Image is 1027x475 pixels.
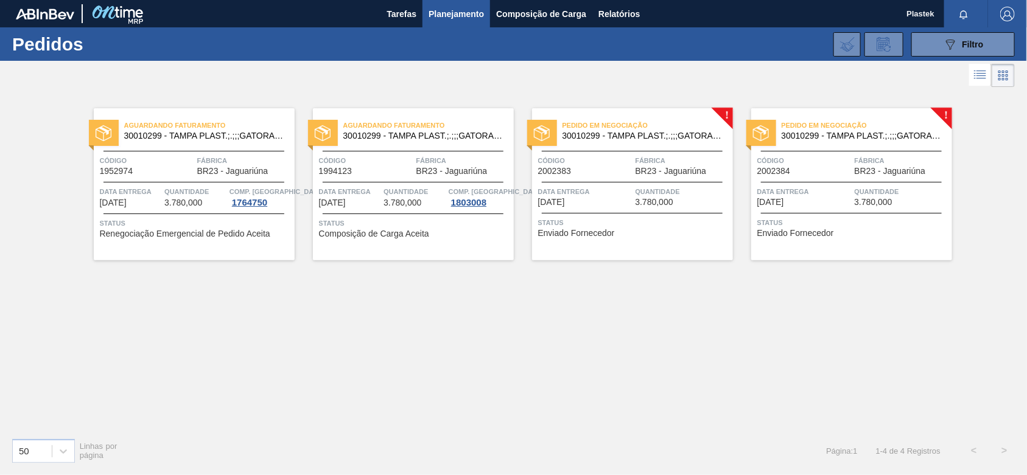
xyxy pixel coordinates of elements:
span: Fábrica [416,154,511,167]
span: Código [319,154,413,167]
span: Status [757,217,949,229]
span: 3.780,000 [636,198,673,207]
span: Enviado Fornecedor [538,229,615,238]
span: Página : 1 [826,446,857,456]
span: 1994123 [319,167,352,176]
button: < [959,435,989,466]
button: Filtro [911,32,1015,57]
span: 30010299 - TAMPA PLAST.;.;;;GATORADE PET500; [563,131,723,140]
span: Quantidade [384,185,446,198]
span: Status [100,217,292,229]
a: Comp. [GEOGRAPHIC_DATA]1764750 [230,185,292,207]
img: Logout [1000,7,1015,21]
div: Visão em Cards [992,64,1015,87]
div: Importar Negociações dos Pedidos [833,32,861,57]
span: 23/09/2025 [757,198,784,207]
h1: Pedidos [12,37,190,51]
span: Tarefas [387,7,416,21]
span: Enviado Fornecedor [757,229,834,238]
span: Código [538,154,633,167]
span: BR23 - Jaguariúna [197,167,268,176]
span: 30010299 - TAMPA PLAST.;.;;;GATORADE PET500; [782,131,942,140]
img: status [753,125,769,141]
span: Status [538,217,730,229]
span: Aguardando Faturamento [124,119,295,131]
span: Comp. Carga [449,185,543,198]
span: 10/09/2025 [538,198,565,207]
span: Código [757,154,852,167]
span: Quantidade [164,185,226,198]
a: !statusPedido em Negociação30010299 - TAMPA PLAST.;.;;;GATORADE PET500;Código2002384FábricaBR23 -... [733,108,952,260]
span: Pedido em Negociação [563,119,733,131]
span: Planejamento [429,7,484,21]
div: Solicitação de Revisão de Pedidos [864,32,903,57]
span: Composição de Carga [496,7,586,21]
span: Renegociação Emergencial de Pedido Aceita [100,229,270,238]
img: status [96,125,111,141]
span: 30010299 - TAMPA PLAST.;.;;;GATORADE PET500; [343,131,504,140]
span: Data entrega [757,185,852,198]
span: 2002384 [757,167,791,176]
span: Quantidade [855,185,949,198]
span: Status [319,217,511,229]
span: Filtro [962,40,984,49]
span: 26/08/2025 [319,198,346,207]
span: Data entrega [538,185,633,198]
span: Data entrega [100,185,162,198]
span: Fábrica [636,154,730,167]
span: 19/08/2025 [100,198,127,207]
span: BR23 - Jaguariúna [855,167,926,176]
span: 2002383 [538,167,572,176]
div: Visão em Lista [969,64,992,87]
span: Comp. Carga [230,185,324,198]
span: BR23 - Jaguariúna [636,167,707,176]
span: Pedido em Negociação [782,119,952,131]
span: BR23 - Jaguariúna [416,167,488,176]
span: 30010299 - TAMPA PLAST.;.;;;GATORADE PET500; [124,131,285,140]
a: statusAguardando Faturamento30010299 - TAMPA PLAST.;.;;;GATORADE PET500;Código1952974FábricaBR23 ... [75,108,295,260]
img: status [315,125,331,141]
span: Quantidade [636,185,730,198]
span: 1952974 [100,167,133,176]
span: Data entrega [319,185,381,198]
span: Fábrica [197,154,292,167]
div: 1803008 [449,198,489,207]
span: 3.780,000 [164,198,202,207]
span: Fábrica [855,154,949,167]
a: statusAguardando Faturamento30010299 - TAMPA PLAST.;.;;;GATORADE PET500;Código1994123FábricaBR23 ... [295,108,514,260]
span: Linhas por página [80,442,117,460]
button: Notificações [944,5,983,23]
span: 1 - 4 de 4 Registros [876,446,941,456]
img: status [534,125,550,141]
a: Comp. [GEOGRAPHIC_DATA]1803008 [449,185,511,207]
button: > [989,435,1020,466]
a: !statusPedido em Negociação30010299 - TAMPA PLAST.;.;;;GATORADE PET500;Código2002383FábricaBR23 -... [514,108,733,260]
span: Relatórios [598,7,640,21]
div: 50 [19,446,29,456]
img: TNhmsLtSVTkK8tSr43FrP2fwEKptu5GPRR3wAAAABJRU5ErkJggg== [16,9,74,19]
span: 3.780,000 [855,198,892,207]
span: Código [100,154,194,167]
span: 3.780,000 [384,198,421,207]
span: Composição de Carga Aceita [319,229,429,238]
div: 1764750 [230,198,270,207]
span: Aguardando Faturamento [343,119,514,131]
